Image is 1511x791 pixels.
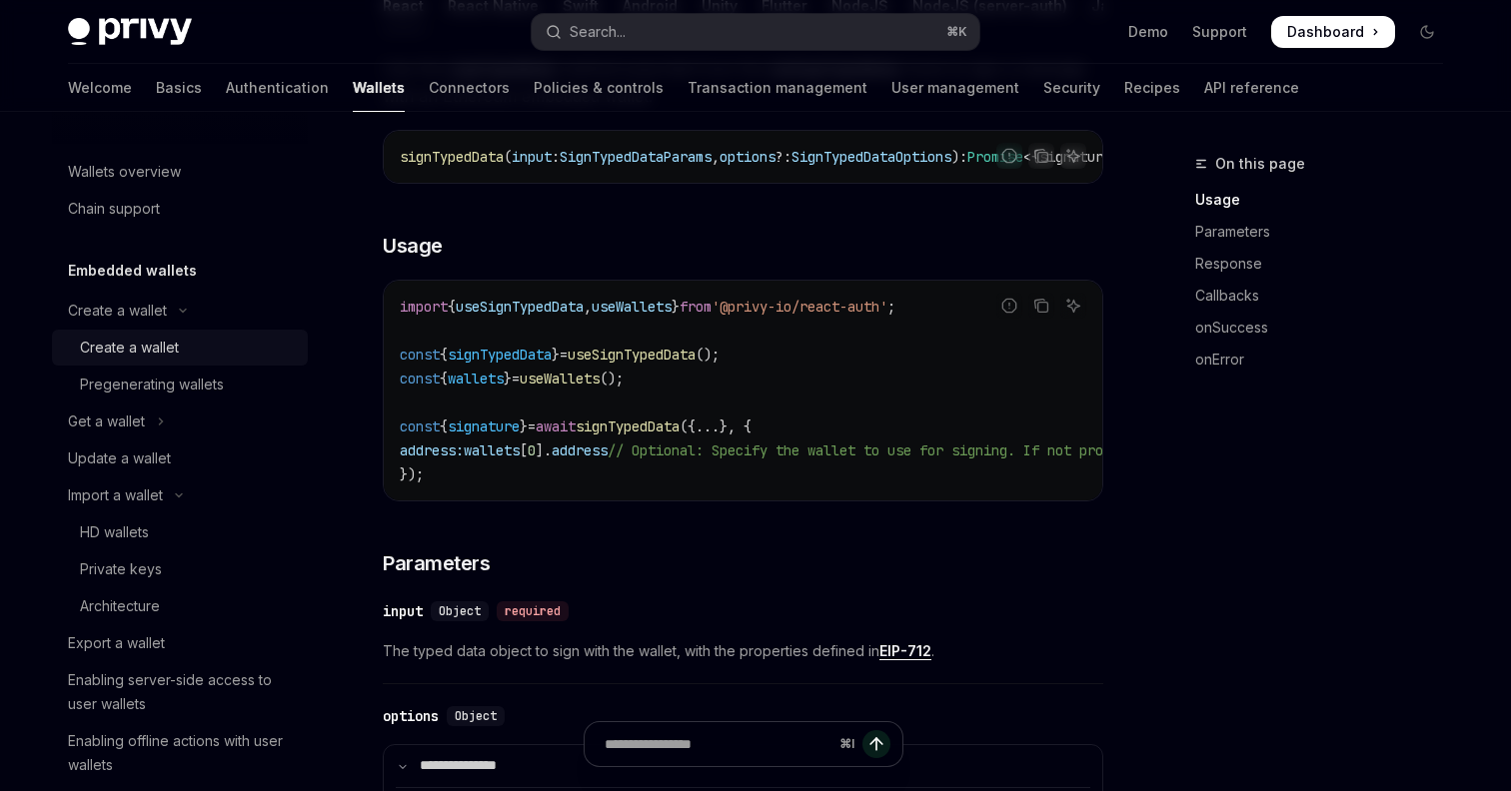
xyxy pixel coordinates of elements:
[440,346,448,364] span: {
[68,18,192,46] img: dark logo
[52,551,308,587] a: Private keys
[440,370,448,388] span: {
[439,603,481,619] span: Object
[400,148,504,166] span: signTypedData
[1060,143,1086,169] button: Ask AI
[512,148,552,166] span: input
[455,708,497,724] span: Object
[429,64,510,112] a: Connectors
[1204,64,1299,112] a: API reference
[512,370,520,388] span: =
[712,148,720,166] span: ,
[448,370,504,388] span: wallets
[1215,152,1305,176] span: On this page
[440,417,448,435] span: {
[528,441,536,459] span: 0
[383,639,1103,663] span: The typed data object to sign with the wallet, with the properties defined in .
[68,197,160,221] div: Chain support
[1195,280,1459,312] a: Callbacks
[1195,184,1459,216] a: Usage
[448,346,552,364] span: signTypedData
[68,299,167,323] div: Create a wallet
[383,706,439,726] div: options
[1192,22,1247,42] a: Support
[400,465,424,483] span: });
[520,441,528,459] span: [
[80,336,179,360] div: Create a wallet
[68,259,197,283] h5: Embedded wallets
[1023,148,1031,166] span: <
[1195,312,1459,344] a: onSuccess
[52,330,308,366] a: Create a wallet
[1287,22,1364,42] span: Dashboard
[720,148,775,166] span: options
[608,441,1399,459] span: // Optional: Specify the wallet to use for signing. If not provided, the first wallet will be used.
[1411,16,1443,48] button: Toggle dark mode
[226,64,329,112] a: Authentication
[52,625,308,661] a: Export a wallet
[605,722,831,766] input: Ask a question...
[946,24,967,40] span: ⌘ K
[887,298,895,316] span: ;
[534,64,664,112] a: Policies & controls
[532,14,979,50] button: Open search
[52,514,308,550] a: HD wallets
[672,298,680,316] span: }
[1028,143,1054,169] button: Copy the contents from the code block
[80,594,160,618] div: Architecture
[1195,248,1459,280] a: Response
[456,298,584,316] span: useSignTypedData
[68,446,171,470] div: Update a wallet
[891,64,1019,112] a: User management
[68,668,296,716] div: Enabling server-side access to user wallets
[52,440,308,476] a: Update a wallet
[592,298,672,316] span: useWallets
[464,441,520,459] span: wallets
[520,417,528,435] span: }
[52,403,308,439] button: Toggle Get a wallet section
[1195,344,1459,376] a: onError
[560,148,712,166] span: SignTypedDataParams
[400,346,440,364] span: const
[536,417,576,435] span: await
[1128,22,1168,42] a: Demo
[560,346,568,364] span: =
[996,143,1022,169] button: Report incorrect code
[383,601,423,621] div: input
[996,293,1022,319] button: Report incorrect code
[568,346,696,364] span: useSignTypedData
[552,346,560,364] span: }
[1043,64,1100,112] a: Security
[448,298,456,316] span: {
[52,154,308,190] a: Wallets overview
[68,729,296,777] div: Enabling offline actions with user wallets
[52,191,308,227] a: Chain support
[696,417,720,435] span: ...
[52,477,308,513] button: Toggle Import a wallet section
[862,730,890,758] button: Send message
[156,64,202,112] a: Basics
[775,148,791,166] span: ?:
[400,298,448,316] span: import
[1195,216,1459,248] a: Parameters
[68,160,181,184] div: Wallets overview
[584,298,592,316] span: ,
[791,148,951,166] span: SignTypedDataOptions
[712,298,887,316] span: '@privy-io/react-auth'
[528,417,536,435] span: =
[1124,64,1180,112] a: Recipes
[52,723,308,783] a: Enabling offline actions with user wallets
[80,373,224,396] div: Pregenerating wallets
[68,631,165,655] div: Export a wallet
[600,370,624,388] span: ();
[1060,293,1086,319] button: Ask AI
[52,367,308,402] a: Pregenerating wallets
[951,148,967,166] span: ):
[504,370,512,388] span: }
[520,370,600,388] span: useWallets
[52,588,308,624] a: Architecture
[536,441,552,459] span: ].
[1271,16,1395,48] a: Dashboard
[879,642,931,660] a: EIP-712
[680,298,712,316] span: from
